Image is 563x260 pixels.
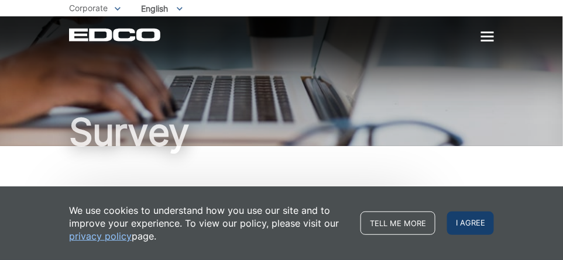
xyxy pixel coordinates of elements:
[361,212,435,235] a: Tell me more
[447,212,494,235] span: I agree
[69,204,349,242] p: We use cookies to understand how you use our site and to improve your experience. To view our pol...
[69,28,162,41] a: EDCD logo. Return to the homepage.
[69,230,132,242] a: privacy policy
[69,113,494,151] h1: Survey
[69,3,108,13] span: Corporate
